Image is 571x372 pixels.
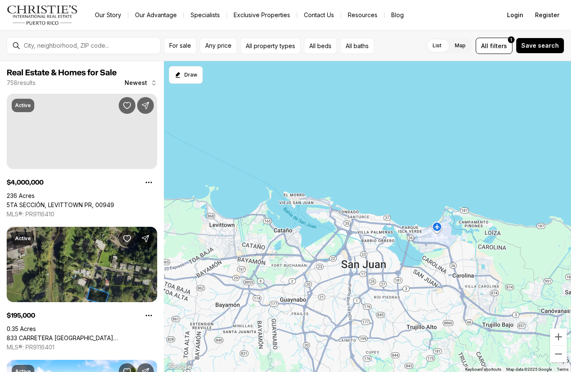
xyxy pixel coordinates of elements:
button: All property types [240,38,301,54]
button: All beds [304,38,337,54]
button: Save Property: 5TA SECCIÓN [119,97,135,114]
a: 833 CARRETERA SANTA ROSA 3 #KM 11.5, GUAYNABO PR, 00969 [7,334,157,342]
a: Blog [385,9,410,21]
button: All baths [340,38,374,54]
p: 758 results [7,80,36,86]
a: Resources [341,9,384,21]
span: filters [490,41,507,50]
p: Active [15,102,31,109]
label: Map [448,38,472,53]
span: All [481,41,488,50]
span: Register [535,12,559,18]
button: Login [502,7,528,23]
button: Any price [200,38,237,54]
p: Active [15,235,31,242]
a: Our Advantage [128,9,184,21]
span: For sale [169,42,191,49]
button: Contact Us [297,9,341,21]
span: Save search [521,42,559,49]
button: Property options [140,307,157,324]
a: 5TA SECCIÓN, LEVITTOWN PR, 00949 [7,201,114,209]
button: Start drawing [169,66,203,84]
button: Save search [516,38,564,54]
button: Property options [140,174,157,191]
button: Newest [120,74,162,91]
button: Save Property: 833 CARRETERA SANTA ROSA 3 #KM 11.5 [119,230,135,247]
button: Share Property [137,97,154,114]
span: Any price [205,42,232,49]
button: Allfilters1 [476,38,512,54]
span: 1 [510,36,512,43]
img: logo [7,5,78,25]
span: Login [507,12,523,18]
button: Register [530,7,564,23]
button: Share Property [137,230,154,247]
span: Newest [125,80,147,86]
a: Exclusive Properties [227,9,297,21]
span: Real Estate & Homes for Sale [7,69,117,77]
label: List [426,38,448,53]
a: Our Story [88,9,128,21]
a: Specialists [184,9,227,21]
button: For sale [164,38,196,54]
